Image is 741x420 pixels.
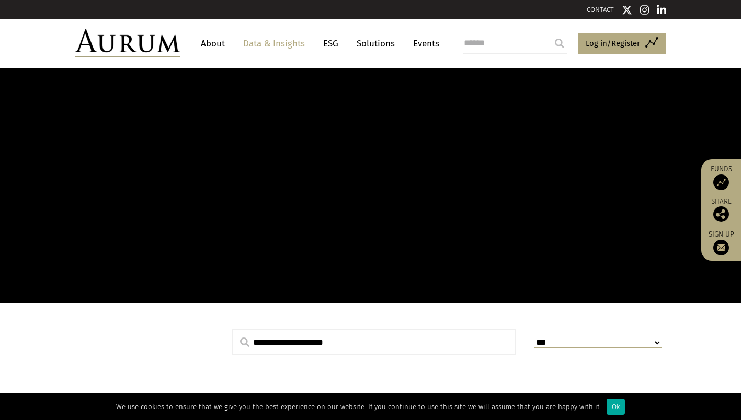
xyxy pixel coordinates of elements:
[238,34,310,53] a: Data & Insights
[706,230,736,255] a: Sign up
[706,198,736,222] div: Share
[587,6,614,14] a: CONTACT
[196,34,230,53] a: About
[318,34,344,53] a: ESG
[713,206,729,222] img: Share this post
[578,33,666,55] a: Log in/Register
[240,337,249,347] img: search.svg
[549,33,570,54] input: Submit
[713,174,729,190] img: Access Funds
[657,5,666,15] img: Linkedin icon
[622,5,632,15] img: Twitter icon
[640,5,649,15] img: Instagram icon
[586,37,640,50] span: Log in/Register
[607,399,625,415] div: Ok
[706,165,736,190] a: Funds
[713,240,729,255] img: Sign up to our newsletter
[351,34,400,53] a: Solutions
[408,34,439,53] a: Events
[75,29,180,57] img: Aurum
